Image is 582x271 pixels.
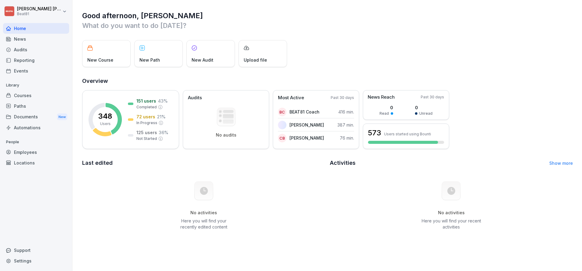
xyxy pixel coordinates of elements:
[289,109,319,115] p: BEAT81 Coach
[549,161,573,166] a: Show more
[188,94,202,101] p: Audits
[380,111,389,116] p: Read
[3,44,69,55] a: Audits
[338,109,354,115] p: 416 min.
[3,23,69,34] a: Home
[216,132,236,138] p: No audits
[368,128,381,138] h3: 573
[278,108,286,116] div: BC
[3,147,69,158] a: Employees
[82,11,573,21] h1: Good afternoon, [PERSON_NAME]
[289,122,324,128] p: [PERSON_NAME]
[330,159,356,167] h2: Activities
[415,104,433,111] p: 0
[3,90,69,101] a: Courses
[278,94,304,101] p: Most Active
[82,159,326,167] h2: Last edited
[337,122,354,128] p: 387 min.
[244,57,267,63] p: Upload file
[192,57,213,63] p: New Audit
[384,132,431,136] p: Users started using Bounti
[158,98,168,104] p: 43 %
[3,245,69,256] div: Support
[368,94,395,101] p: News Reach
[3,137,69,147] p: People
[278,134,286,142] div: CB
[173,210,234,215] h5: No activities
[3,34,69,44] a: News
[3,80,69,90] p: Library
[419,111,433,116] p: Unread
[157,113,166,120] p: 21 %
[136,120,157,126] p: In Progress
[98,113,112,120] p: 348
[87,57,113,63] p: New Course
[3,101,69,111] a: Paths
[421,94,444,100] p: Past 30 days
[421,210,482,215] h5: No activities
[17,6,61,12] p: [PERSON_NAME] [PERSON_NAME]
[421,218,482,230] p: Here you will find your recent activities
[82,21,573,30] p: What do you want to do [DATE]?
[340,135,354,141] p: 76 min.
[3,111,69,123] div: Documents
[136,104,157,110] p: Completed
[289,135,324,141] p: [PERSON_NAME]
[3,256,69,266] a: Settings
[139,57,160,63] p: New Path
[136,98,156,104] p: 151 users
[3,55,69,66] a: Reporting
[82,77,573,85] h2: Overview
[380,104,393,111] p: 0
[100,121,111,127] p: Users
[3,158,69,168] a: Locations
[3,122,69,133] a: Automations
[17,12,61,16] p: Beat81
[136,113,155,120] p: 72 users
[159,129,168,136] p: 36 %
[173,218,234,230] p: Here you will find your recently edited content
[3,111,69,123] a: DocumentsNew
[136,136,157,141] p: Not Started
[57,113,67,120] div: New
[331,95,354,100] p: Past 30 days
[136,129,157,136] p: 125 users
[3,66,69,76] a: Events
